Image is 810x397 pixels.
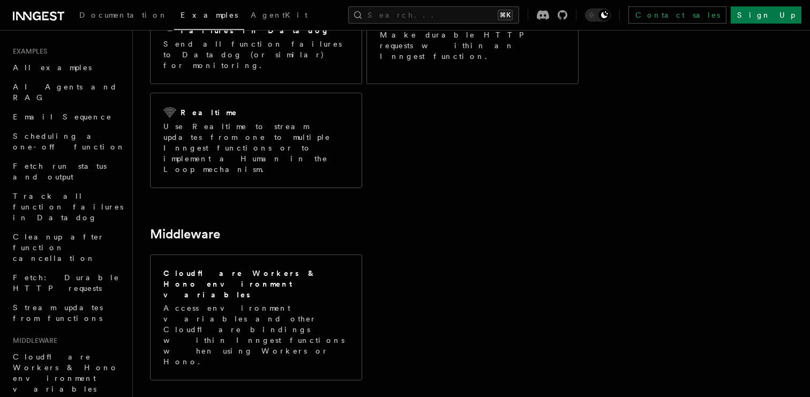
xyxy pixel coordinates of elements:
[9,268,126,298] a: Fetch: Durable HTTP requests
[9,186,126,227] a: Track all function failures in Datadog
[13,192,123,222] span: Track all function failures in Datadog
[79,11,168,19] span: Documentation
[9,126,126,156] a: Scheduling a one-off function
[181,11,238,19] span: Examples
[380,29,565,62] p: Make durable HTTP requests within an Inngest function.
[13,83,117,102] span: AI Agents and RAG
[244,3,314,29] a: AgentKit
[498,10,513,20] kbd: ⌘K
[150,1,362,84] a: Track all function failures in DatadogSend all function failures to Datadog (or similar) for moni...
[163,121,349,175] p: Use Realtime to stream updates from one to multiple Inngest functions or to implement a Human in ...
[13,303,103,323] span: Stream updates from functions
[13,233,104,263] span: Cleanup after function cancellation
[348,6,519,24] button: Search...⌘K
[628,6,726,24] a: Contact sales
[9,336,57,345] span: Middleware
[181,107,238,118] h2: Realtime
[174,3,244,30] a: Examples
[73,3,174,29] a: Documentation
[150,93,362,188] a: RealtimeUse Realtime to stream updates from one to multiple Inngest functions or to implement a H...
[163,39,349,71] p: Send all function failures to Datadog (or similar) for monitoring.
[13,132,125,151] span: Scheduling a one-off function
[585,9,611,21] button: Toggle dark mode
[13,113,112,121] span: Email Sequence
[9,58,126,77] a: All examples
[9,107,126,126] a: Email Sequence
[731,6,801,24] a: Sign Up
[9,298,126,328] a: Stream updates from functions
[13,63,92,72] span: All examples
[13,273,119,293] span: Fetch: Durable HTTP requests
[163,268,349,300] h2: Cloudflare Workers & Hono environment variables
[13,353,118,393] span: Cloudflare Workers & Hono environment variables
[150,254,362,380] a: Cloudflare Workers & Hono environment variablesAccess environment variables and other Cloudflare ...
[150,227,220,242] a: Middleware
[9,47,47,56] span: Examples
[9,77,126,107] a: AI Agents and RAG
[251,11,307,19] span: AgentKit
[9,156,126,186] a: Fetch run status and output
[13,162,107,181] span: Fetch run status and output
[163,303,349,367] p: Access environment variables and other Cloudflare bindings within Inngest functions when using Wo...
[366,1,579,84] a: FetchMake durable HTTP requests within an Inngest function.
[9,227,126,268] a: Cleanup after function cancellation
